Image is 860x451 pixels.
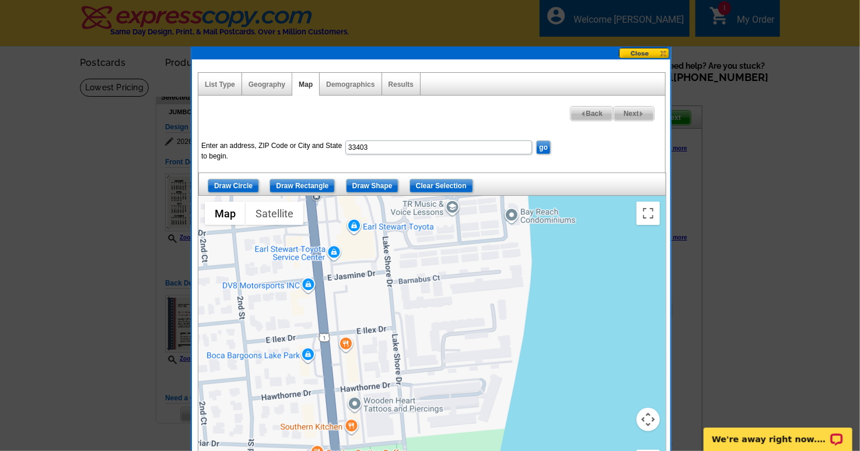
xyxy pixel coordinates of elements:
a: Back [570,106,613,121]
button: Toggle fullscreen view [637,202,660,225]
input: go [536,140,551,154]
input: Draw Shape [346,179,399,193]
a: Demographics [326,80,375,89]
img: button-next-arrow-gray.png [639,111,644,117]
label: Enter an address, ZIP Code or City and State to begin. [201,140,344,161]
a: Next [613,106,655,121]
iframe: LiveChat chat widget [696,414,860,451]
input: Draw Circle [208,179,259,193]
a: Results [389,80,414,89]
span: Next [614,107,654,121]
span: Back [571,107,613,121]
button: Show satellite imagery [246,202,303,225]
input: Draw Rectangle [270,179,335,193]
a: List Type [205,80,235,89]
button: Show street map [205,202,246,225]
button: Map camera controls [637,408,660,431]
input: Clear Selection [410,179,473,193]
a: Geography [249,80,285,89]
img: button-prev-arrow-gray.png [581,111,586,117]
a: Map [299,80,313,89]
